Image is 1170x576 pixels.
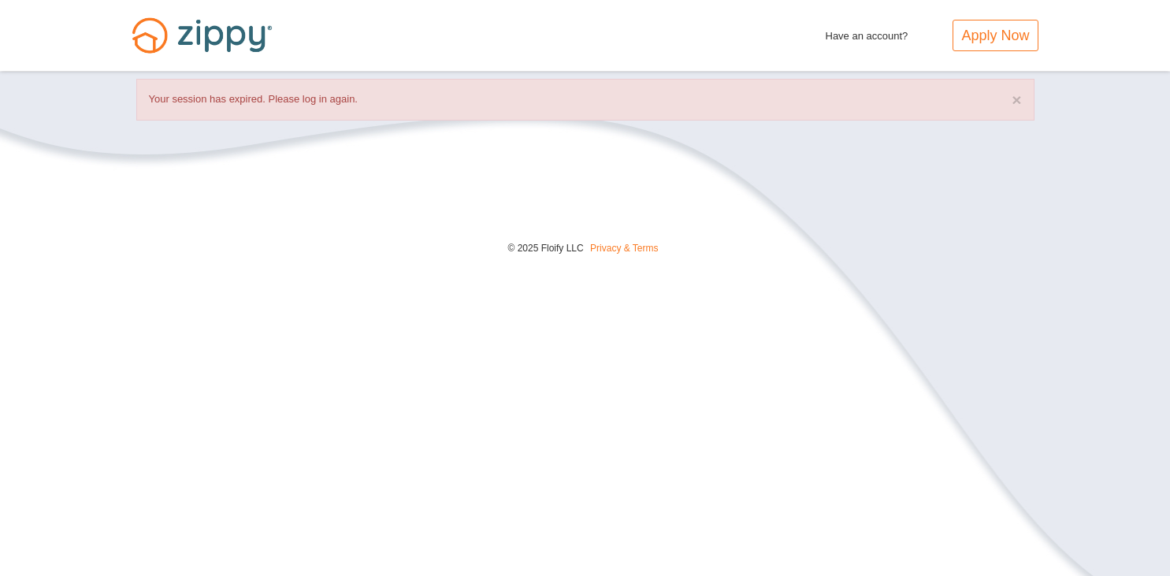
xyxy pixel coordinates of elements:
[826,20,908,45] span: Have an account?
[507,243,583,254] span: © 2025 Floify LLC
[136,79,1034,121] div: Your session has expired. Please log in again.
[953,20,1038,51] a: Apply Now
[1012,91,1021,108] button: ×
[590,243,658,254] a: Privacy & Terms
